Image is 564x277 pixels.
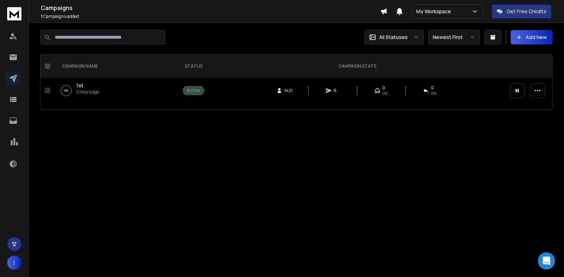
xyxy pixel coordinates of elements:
p: Get Free Credits [507,8,546,15]
span: 0 % [431,91,436,96]
p: 0 % [64,87,68,94]
span: 6 [334,88,341,93]
td: 0%1st2 hours ago [53,78,178,103]
img: logo [7,7,21,20]
th: STATUS [178,55,209,78]
span: 0 [431,85,434,91]
span: 0 % [382,91,388,96]
button: Newest First [428,30,480,44]
span: 0 [382,85,385,91]
a: 1st [76,82,83,89]
div: Active [187,88,200,93]
span: 1 [41,13,43,19]
p: 2 hours ago [76,89,99,95]
th: CAMPAIGN NAME [53,55,178,78]
h1: Campaigns [41,4,380,12]
button: I [7,256,21,270]
span: 1421 [284,88,293,93]
button: Add New [511,30,553,44]
p: Campaigns added [41,14,380,19]
th: CAMPAIGN STATS [209,55,506,78]
button: Get Free Credits [492,4,551,19]
p: My Workspace [416,8,454,15]
p: All Statuses [379,34,408,41]
div: Open Intercom Messenger [538,252,555,269]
